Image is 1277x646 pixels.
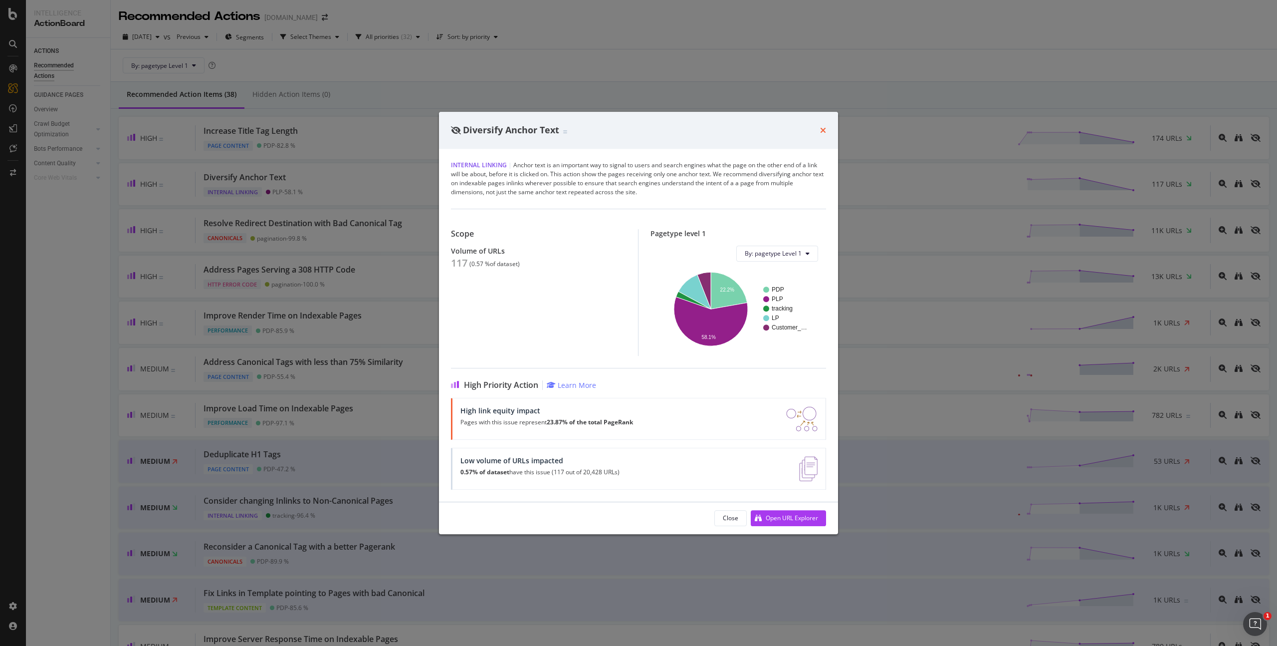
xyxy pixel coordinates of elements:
[558,380,596,390] div: Learn More
[751,510,826,526] button: Open URL Explorer
[658,270,818,348] svg: A chart.
[772,315,779,322] text: LP
[451,229,626,239] div: Scope
[772,296,783,303] text: PLP
[1264,612,1272,620] span: 1
[1243,612,1267,636] iframe: Intercom live chat
[786,406,818,431] img: DDxVyA23.png
[451,257,467,269] div: 117
[451,126,461,134] div: eye-slash
[547,418,633,426] strong: 23.87% of the total PageRank
[772,324,807,331] text: Customer_…
[650,229,826,238] div: Pagetype level 1
[464,380,538,390] span: High Priority Action
[460,419,633,426] p: Pages with this issue represent
[451,161,826,197] div: Anchor text is an important way to signal to users and search engines what the page on the other ...
[451,161,507,169] span: Internal Linking
[723,514,738,522] div: Close
[820,124,826,137] div: times
[460,468,509,476] strong: 0.57% of dataset
[508,161,512,169] span: |
[766,514,818,522] div: Open URL Explorer
[469,261,520,268] div: ( 0.57 % of dataset )
[460,406,633,415] div: High link equity impact
[439,112,838,534] div: modal
[701,334,715,340] text: 58.1%
[714,510,747,526] button: Close
[772,305,793,312] text: tracking
[460,456,620,465] div: Low volume of URLs impacted
[547,380,596,390] a: Learn More
[463,124,559,136] span: Diversify Anchor Text
[460,469,620,476] p: have this issue (117 out of 20,428 URLs)
[736,246,818,262] button: By: pagetype Level 1
[720,287,734,292] text: 22.2%
[799,456,818,481] img: e5DMFwAAAABJRU5ErkJggg==
[772,286,784,293] text: PDP
[451,247,626,255] div: Volume of URLs
[745,249,802,258] span: By: pagetype Level 1
[563,130,567,133] img: Equal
